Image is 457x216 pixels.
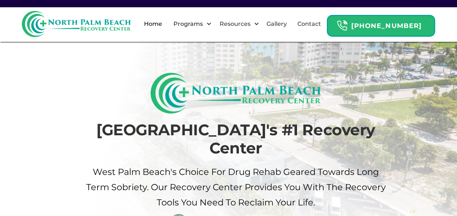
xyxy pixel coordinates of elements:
[213,12,261,36] div: Resources
[167,12,213,36] div: Programs
[172,20,205,28] div: Programs
[327,11,435,37] a: Header Calendar Icons[PHONE_NUMBER]
[293,12,325,36] a: Contact
[151,73,321,113] img: North Palm Beach Recovery Logo (Rectangle)
[140,12,167,36] a: Home
[218,20,252,28] div: Resources
[262,12,291,36] a: Gallery
[85,121,387,157] h1: [GEOGRAPHIC_DATA]'s #1 Recovery Center
[337,20,348,31] img: Header Calendar Icons
[85,164,387,210] p: West palm beach's Choice For drug Rehab Geared Towards Long term sobriety. Our Recovery Center pr...
[351,22,422,30] strong: [PHONE_NUMBER]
